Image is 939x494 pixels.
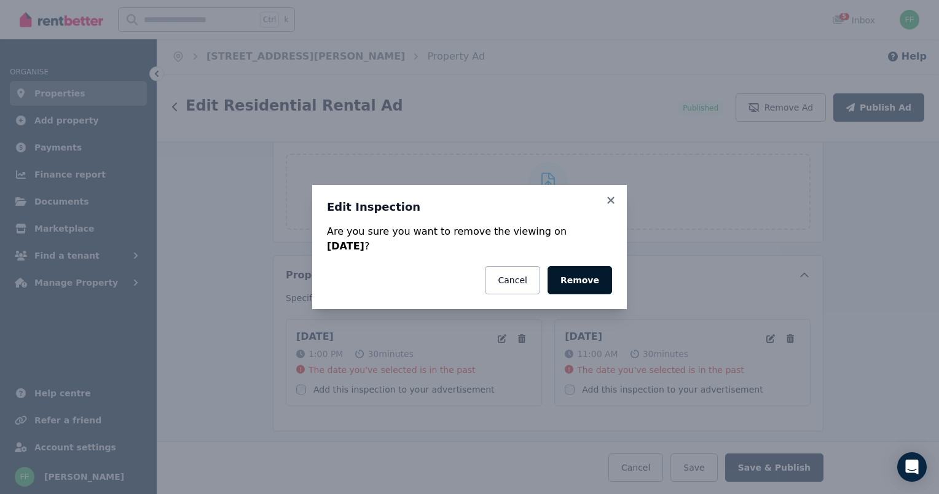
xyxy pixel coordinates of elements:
div: Open Intercom Messenger [897,452,927,482]
h3: Edit Inspection [327,200,612,214]
div: Are you sure you want to remove the viewing on ? [327,224,612,254]
button: Cancel [485,266,540,294]
button: Remove [548,266,612,294]
strong: [DATE] [327,240,364,252]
